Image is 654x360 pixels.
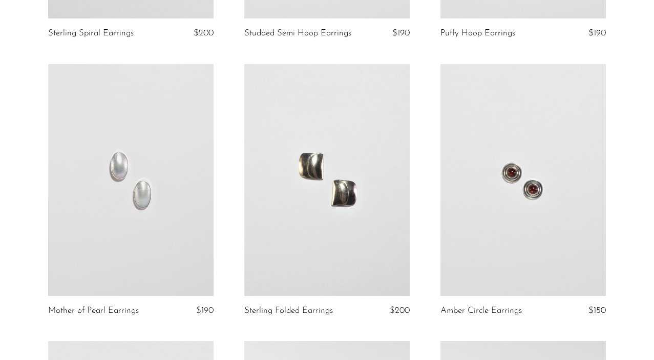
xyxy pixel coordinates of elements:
a: Amber Circle Earrings [440,306,522,315]
span: $200 [390,306,410,315]
a: Studded Semi Hoop Earrings [244,29,351,38]
a: Puffy Hoop Earrings [440,29,515,38]
a: Sterling Spiral Earrings [48,29,134,38]
span: $150 [588,306,606,315]
a: Mother of Pearl Earrings [48,306,139,315]
span: $190 [392,29,410,37]
span: $190 [196,306,214,315]
span: $190 [588,29,606,37]
a: Sterling Folded Earrings [244,306,333,315]
span: $200 [194,29,214,37]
